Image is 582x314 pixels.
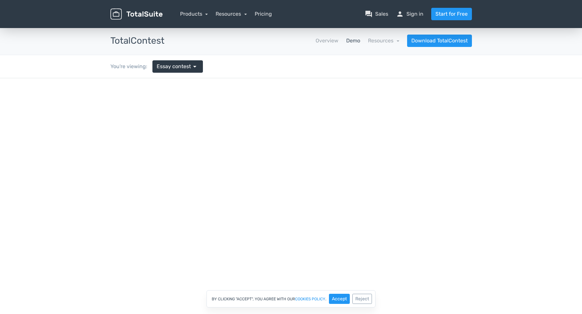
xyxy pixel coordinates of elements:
div: By clicking "Accept", you agree with our . [206,290,376,307]
a: Resources [216,11,247,17]
a: Download TotalContest [407,35,472,47]
a: personSign in [396,10,423,18]
a: Demo [346,37,360,45]
a: Overview [316,37,338,45]
a: Pricing [255,10,272,18]
a: Start for Free [431,8,472,20]
button: Accept [329,294,350,304]
span: person [396,10,404,18]
button: Reject [352,294,372,304]
span: question_answer [365,10,373,18]
div: You're viewing: [110,63,152,70]
img: TotalSuite for WordPress [110,8,163,20]
span: Essay contest [157,63,191,70]
a: Resources [368,37,399,44]
a: cookies policy [295,297,325,301]
span: arrow_drop_down [191,63,199,70]
a: Essay contest arrow_drop_down [152,60,203,73]
a: Products [180,11,208,17]
h3: TotalContest [110,36,164,46]
a: question_answerSales [365,10,388,18]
